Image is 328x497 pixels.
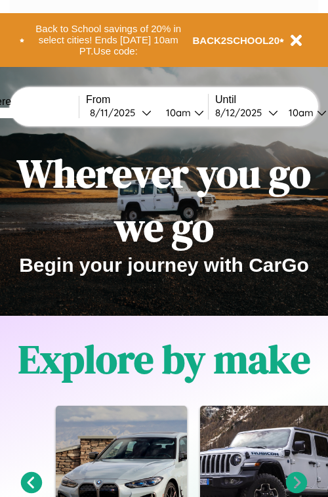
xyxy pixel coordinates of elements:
div: 10am [159,106,194,119]
div: 8 / 11 / 2025 [90,106,142,119]
button: Back to School savings of 20% in select cities! Ends [DATE] 10am PT.Use code: [24,20,193,60]
button: 8/11/2025 [86,106,155,119]
button: 10am [155,106,208,119]
div: 8 / 12 / 2025 [215,106,268,119]
label: From [86,94,208,106]
h1: Explore by make [18,332,310,386]
div: 10am [282,106,317,119]
b: BACK2SCHOOL20 [193,35,280,46]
